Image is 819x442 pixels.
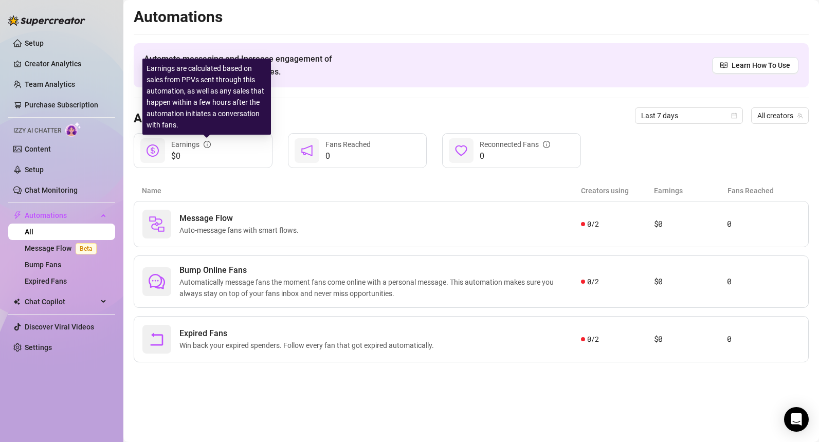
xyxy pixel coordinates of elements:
[727,333,800,345] article: 0
[25,145,51,153] a: Content
[727,218,800,230] article: 0
[654,185,727,196] article: Earnings
[179,327,438,340] span: Expired Fans
[712,57,798,73] a: Learn How To Use
[149,331,165,347] span: rollback
[325,140,371,149] span: Fans Reached
[301,144,313,157] span: notification
[142,185,581,196] article: Name
[25,56,107,72] a: Creator Analytics
[543,141,550,148] span: info-circle
[480,139,550,150] div: Reconnected Fans
[25,186,78,194] a: Chat Monitoring
[25,277,67,285] a: Expired Fans
[76,243,97,254] span: Beta
[784,407,809,432] div: Open Intercom Messenger
[142,59,271,135] div: Earnings are calculated based on sales from PPVs sent through this automation, as well as any sal...
[654,218,727,230] article: $0
[179,340,438,351] span: Win back your expired spenders. Follow every fan that got expired automatically.
[654,333,727,345] article: $0
[654,275,727,288] article: $0
[325,150,371,162] span: 0
[13,298,20,305] img: Chat Copilot
[581,185,654,196] article: Creators using
[204,141,211,148] span: info-circle
[179,212,303,225] span: Message Flow
[720,62,727,69] span: read
[25,323,94,331] a: Discover Viral Videos
[171,139,211,150] div: Earnings
[134,7,809,27] h2: Automations
[25,39,44,47] a: Setup
[727,275,800,288] article: 0
[731,113,737,119] span: calendar
[149,273,165,290] span: comment
[25,293,98,310] span: Chat Copilot
[149,216,165,232] img: svg%3e
[8,15,85,26] img: logo-BBDzfeDw.svg
[25,261,61,269] a: Bump Fans
[25,165,44,174] a: Setup
[144,52,342,78] span: Automate messaging and Increase engagement of fans, send more personal messages.
[179,225,303,236] span: Auto-message fans with smart flows.
[13,211,22,219] span: thunderbolt
[25,343,52,352] a: Settings
[25,80,75,88] a: Team Analytics
[147,144,159,157] span: dollar
[65,122,81,137] img: AI Chatter
[179,264,581,277] span: Bump Online Fans
[587,334,599,345] span: 0 / 2
[25,228,33,236] a: All
[171,150,211,162] span: $0
[25,244,101,252] a: Message FlowBeta
[732,60,790,71] span: Learn How To Use
[455,144,467,157] span: heart
[25,207,98,224] span: Automations
[480,150,550,162] span: 0
[179,277,581,299] span: Automatically message fans the moment fans come online with a personal message. This automation m...
[25,101,98,109] a: Purchase Subscription
[13,126,61,136] span: Izzy AI Chatter
[587,218,599,230] span: 0 / 2
[797,113,803,119] span: team
[134,110,222,127] h3: All Automations
[727,185,800,196] article: Fans Reached
[757,108,803,123] span: All creators
[641,108,737,123] span: Last 7 days
[587,276,599,287] span: 0 / 2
